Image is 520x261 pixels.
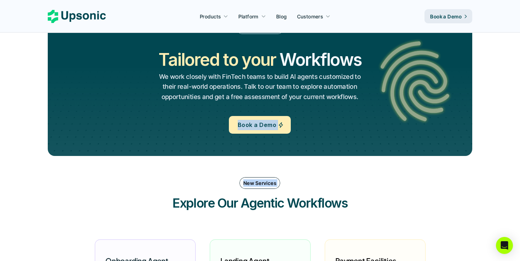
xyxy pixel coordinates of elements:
a: Book a Demo [229,116,291,134]
a: Products [196,10,232,23]
h3: Explore Our Agentic Workflows [154,194,366,212]
a: Book a Demo [424,9,472,23]
h2: Tailored to your [158,48,276,71]
div: Open Intercom Messenger [496,237,513,254]
p: Blog [276,13,287,20]
p: We work closely with FinTech teams to build AI agents customized to their real-world operations. ... [158,72,361,102]
p: New Services [243,179,276,187]
h2: Workflows [279,48,362,71]
a: Blog [272,10,291,23]
p: Products [200,13,221,20]
p: Customers [297,13,323,20]
p: Platform [238,13,258,20]
p: Book a Demo [430,13,462,20]
p: Book a Demo [238,120,276,130]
